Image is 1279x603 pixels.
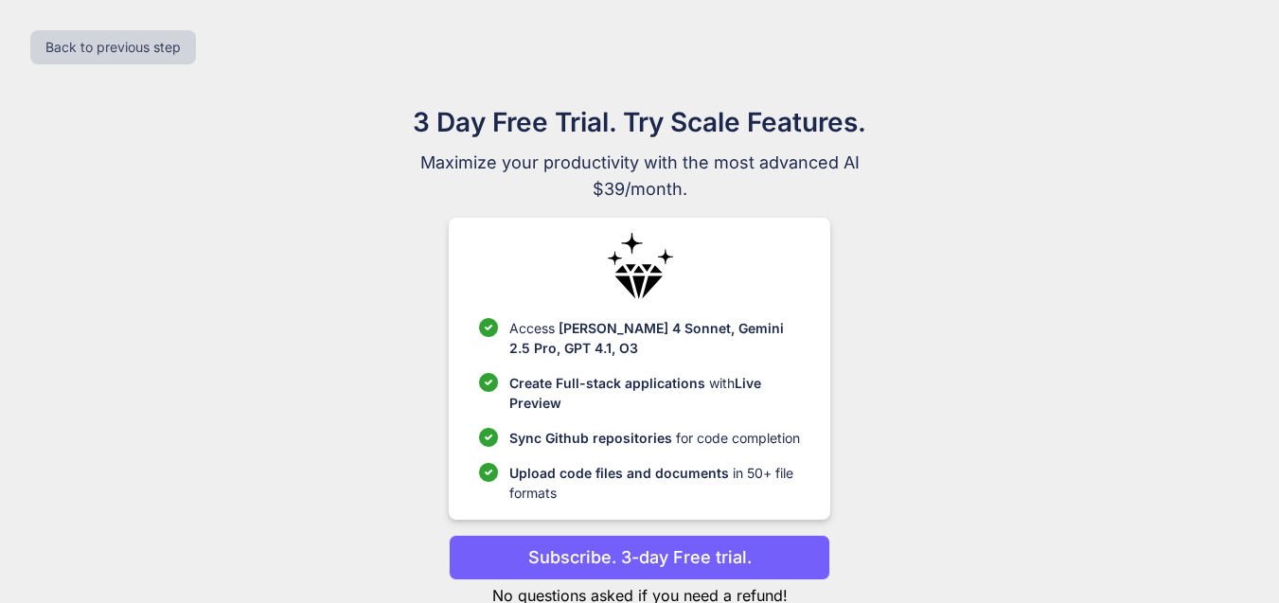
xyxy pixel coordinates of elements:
[322,150,958,176] span: Maximize your productivity with the most advanced AI
[479,428,498,447] img: checklist
[509,318,800,358] p: Access
[479,463,498,482] img: checklist
[322,102,958,142] h1: 3 Day Free Trial. Try Scale Features.
[528,544,752,570] p: Subscribe. 3-day Free trial.
[509,465,729,481] span: Upload code files and documents
[509,375,709,391] span: Create Full-stack applications
[479,318,498,337] img: checklist
[449,535,830,580] button: Subscribe. 3-day Free trial.
[479,373,498,392] img: checklist
[509,428,800,448] p: for code completion
[509,463,800,503] p: in 50+ file formats
[509,373,800,413] p: with
[322,176,958,203] span: $39/month.
[509,320,784,356] span: [PERSON_NAME] 4 Sonnet, Gemini 2.5 Pro, GPT 4.1, O3
[509,430,672,446] span: Sync Github repositories
[30,30,196,64] button: Back to previous step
